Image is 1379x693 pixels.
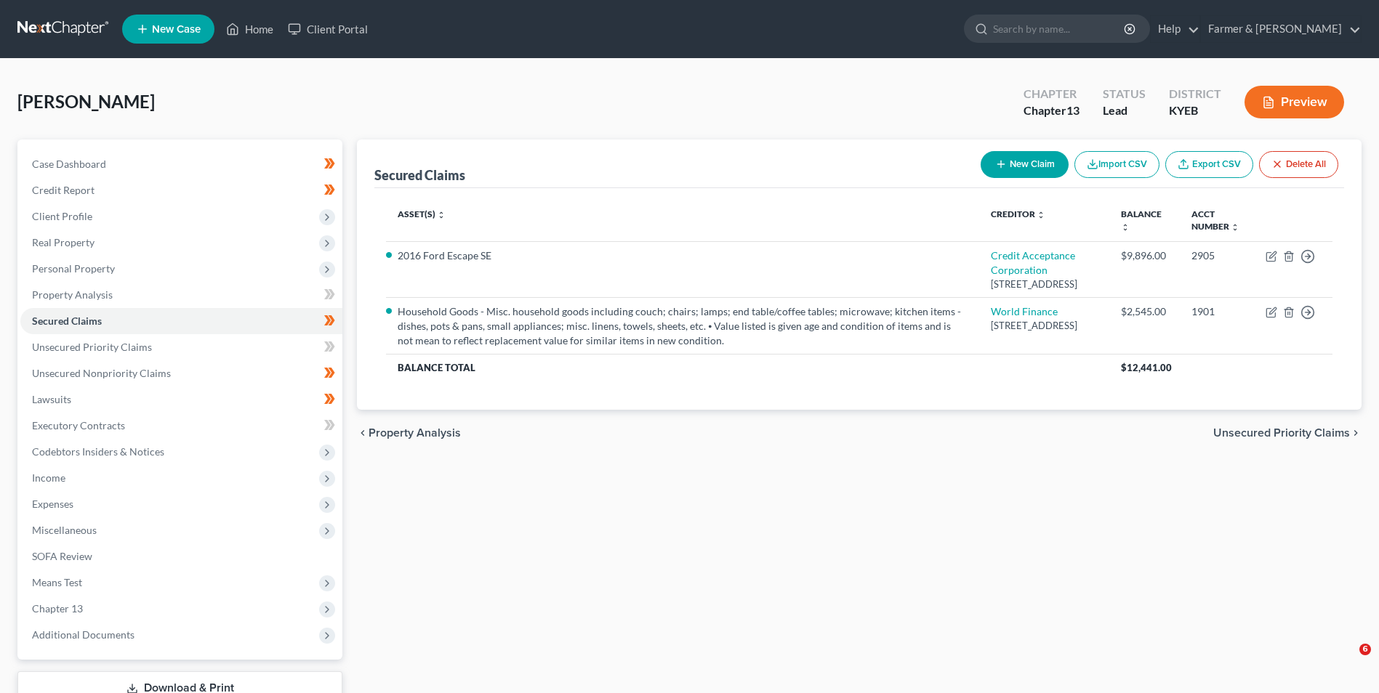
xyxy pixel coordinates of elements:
[1165,151,1253,178] a: Export CSV
[20,282,342,308] a: Property Analysis
[1245,86,1344,118] button: Preview
[1330,644,1364,678] iframe: Intercom live chat
[437,211,446,219] i: unfold_more
[1121,248,1168,263] div: $9,896.00
[20,386,342,413] a: Lawsuits
[1213,427,1350,439] span: Unsecured Priority Claims
[1191,304,1242,319] div: 1901
[981,151,1069,178] button: New Claim
[398,304,967,348] li: Household Goods - Misc. household goods including couch; chairs; lamps; end table/coffee tables; ...
[1191,248,1242,263] div: 2905
[386,354,1109,381] th: Balance Total
[20,334,342,360] a: Unsecured Priority Claims
[20,151,342,177] a: Case Dashboard
[20,360,342,386] a: Unsecured Nonpriority Claims
[1231,223,1239,232] i: unfold_more
[1024,86,1080,102] div: Chapter
[32,445,164,458] span: Codebtors Insiders & Notices
[993,15,1126,42] input: Search by name...
[1103,102,1146,119] div: Lead
[1037,211,1045,219] i: unfold_more
[1024,102,1080,119] div: Chapter
[1169,86,1221,102] div: District
[32,367,171,379] span: Unsecured Nonpriority Claims
[32,184,95,196] span: Credit Report
[991,305,1058,317] a: World Finance
[1359,644,1371,655] span: 6
[32,210,92,222] span: Client Profile
[1169,102,1221,119] div: KYEB
[32,471,65,484] span: Income
[1121,223,1130,232] i: unfold_more
[398,248,967,263] li: 2016 Ford Escape SE
[357,427,461,439] button: chevron_left Property Analysis
[17,91,155,112] span: [PERSON_NAME]
[991,249,1075,276] a: Credit Acceptance Corporation
[32,602,83,615] span: Chapter 13
[1103,86,1146,102] div: Status
[32,236,95,248] span: Real Property
[32,315,102,327] span: Secured Claims
[991,277,1098,291] div: [STREET_ADDRESS]
[1151,16,1199,42] a: Help
[20,177,342,203] a: Credit Report
[1350,427,1362,439] i: chevron_right
[152,24,201,35] span: New Case
[991,319,1098,333] div: [STREET_ADDRESS]
[32,628,134,641] span: Additional Documents
[1066,103,1080,117] span: 13
[369,427,461,439] span: Property Analysis
[1191,208,1239,232] a: Acct Number unfold_more
[32,158,106,170] span: Case Dashboard
[991,208,1045,219] a: Creditor unfold_more
[32,393,71,405] span: Lawsuits
[1259,151,1338,178] button: Delete All
[398,208,446,219] a: Asset(s) unfold_more
[20,543,342,570] a: SOFA Review
[1121,362,1172,373] span: $12,441.00
[20,413,342,439] a: Executory Contracts
[357,427,369,439] i: chevron_left
[32,498,73,510] span: Expenses
[32,288,113,301] span: Property Analysis
[20,308,342,334] a: Secured Claims
[32,341,152,353] span: Unsecured Priority Claims
[32,550,92,562] span: SOFA Review
[32,262,115,275] span: Personal Property
[1121,208,1162,232] a: Balance unfold_more
[1201,16,1361,42] a: Farmer & [PERSON_NAME]
[1213,427,1362,439] button: Unsecured Priority Claims chevron_right
[32,419,125,431] span: Executory Contracts
[374,166,465,184] div: Secured Claims
[219,16,281,42] a: Home
[281,16,375,42] a: Client Portal
[32,524,97,536] span: Miscellaneous
[32,576,82,588] span: Means Test
[1121,304,1168,319] div: $2,545.00
[1074,151,1159,178] button: Import CSV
